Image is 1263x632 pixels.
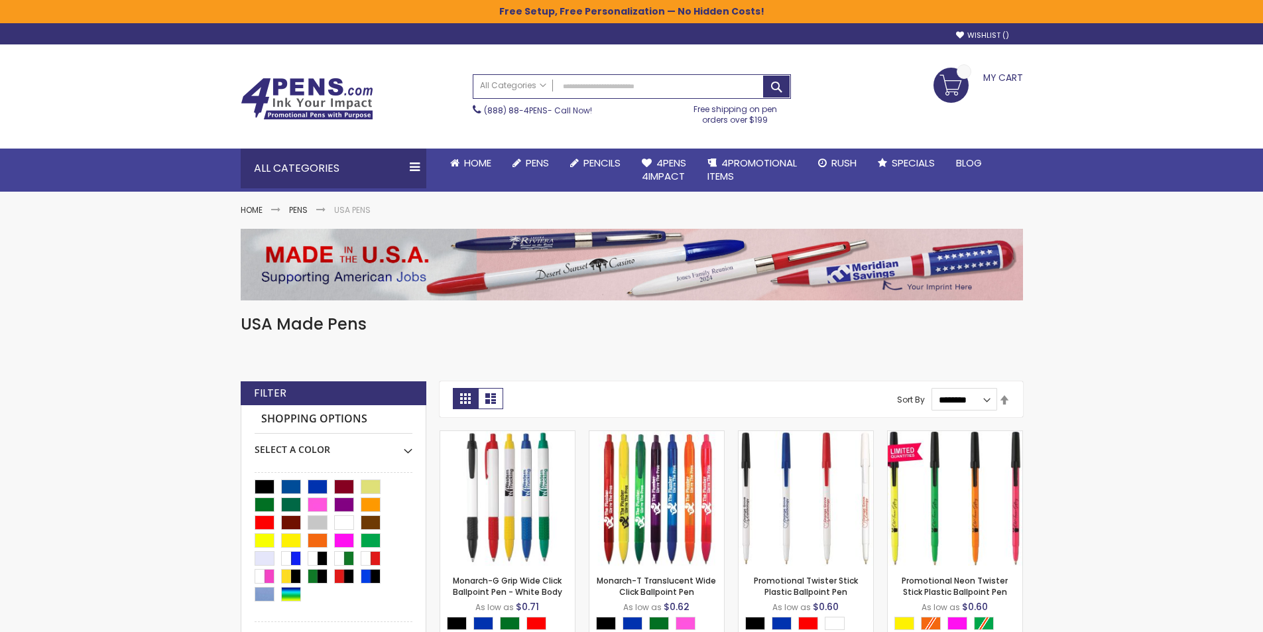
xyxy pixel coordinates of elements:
[502,149,560,178] a: Pens
[739,431,873,566] img: Promotional Twister Stick Plastic Ballpoint Pen
[241,149,426,188] div: All Categories
[798,617,818,630] div: Red
[516,600,539,613] span: $0.71
[241,78,373,120] img: 4Pens Custom Pens and Promotional Products
[334,204,371,216] strong: USA Pens
[922,601,960,613] span: As low as
[254,386,286,401] strong: Filter
[255,405,412,434] strong: Shopping Options
[945,149,992,178] a: Blog
[484,105,548,116] a: (888) 88-4PENS
[583,156,621,170] span: Pencils
[649,617,669,630] div: Green
[676,617,695,630] div: Pink
[962,600,988,613] span: $0.60
[623,617,642,630] div: Blue
[526,617,546,630] div: Red
[241,204,263,216] a: Home
[241,314,1023,335] h1: USA Made Pens
[440,431,575,566] img: Monarch-G Grip Wide Click Ballpoint Pen - White Body
[664,600,690,613] span: $0.62
[642,156,686,183] span: 4Pens 4impact
[892,156,935,170] span: Specials
[464,156,491,170] span: Home
[440,430,575,442] a: Monarch-G Grip Wide Click Ballpoint Pen - White Body
[831,156,857,170] span: Rush
[697,149,808,192] a: 4PROMOTIONALITEMS
[739,430,873,442] a: Promotional Twister Stick Plastic Ballpoint Pen
[897,394,925,405] label: Sort By
[440,149,502,178] a: Home
[255,434,412,456] div: Select A Color
[241,229,1023,300] img: USA Pens
[473,617,493,630] div: Blue
[902,575,1008,597] a: Promotional Neon Twister Stick Plastic Ballpoint Pen
[825,617,845,630] div: White
[680,99,791,125] div: Free shipping on pen orders over $199
[484,105,592,116] span: - Call Now!
[473,75,553,97] a: All Categories
[480,80,546,91] span: All Categories
[754,575,858,597] a: Promotional Twister Stick Plastic Ballpoint Pen
[631,149,697,192] a: 4Pens4impact
[475,601,514,613] span: As low as
[500,617,520,630] div: Green
[596,617,616,630] div: Black
[447,617,467,630] div: Black
[623,601,662,613] span: As low as
[560,149,631,178] a: Pencils
[894,617,914,630] div: Neon Yellow
[589,430,724,442] a: Monarch-T Translucent Wide Click Ballpoint Pen
[707,156,797,183] span: 4PROMOTIONAL ITEMS
[589,431,724,566] img: Monarch-T Translucent Wide Click Ballpoint Pen
[526,156,549,170] span: Pens
[956,156,982,170] span: Blog
[956,31,1009,40] a: Wishlist
[453,388,478,409] strong: Grid
[888,431,1022,566] img: Promotional Neon Twister Stick Plastic Ballpoint Pen
[772,601,811,613] span: As low as
[947,617,967,630] div: Neon Pink
[597,575,716,597] a: Monarch-T Translucent Wide Click Ballpoint Pen
[867,149,945,178] a: Specials
[888,430,1022,442] a: Promotional Neon Twister Stick Plastic Ballpoint Pen
[453,575,562,597] a: Monarch-G Grip Wide Click Ballpoint Pen - White Body
[772,617,792,630] div: Blue
[745,617,765,630] div: Black
[289,204,308,216] a: Pens
[813,600,839,613] span: $0.60
[808,149,867,178] a: Rush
